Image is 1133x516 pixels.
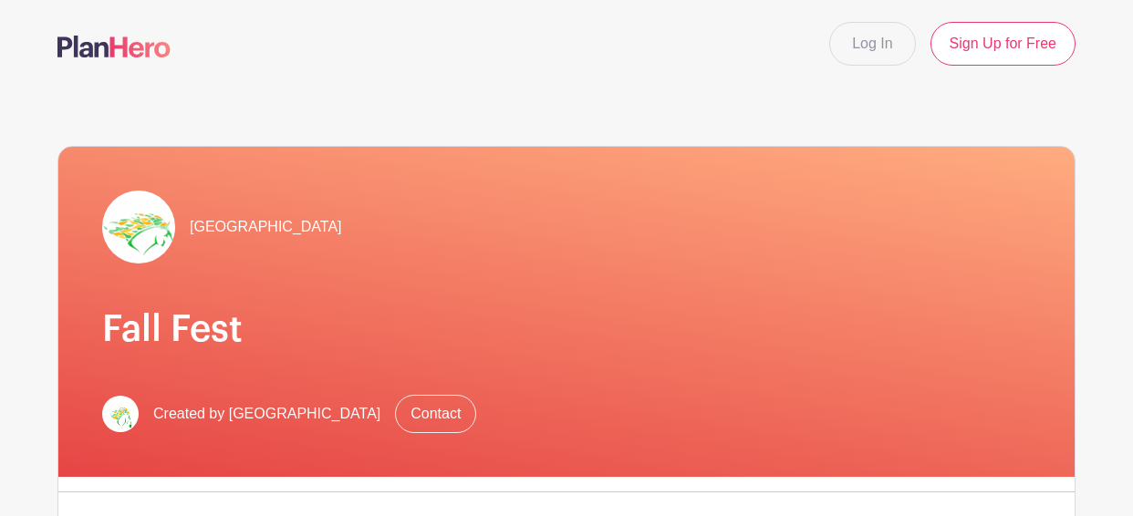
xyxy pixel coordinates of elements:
[153,403,380,425] span: Created by [GEOGRAPHIC_DATA]
[395,395,476,433] a: Contact
[102,191,175,263] img: Screen%20Shot%202023-09-28%20at%203.51.11%20PM.png
[190,216,342,238] span: [GEOGRAPHIC_DATA]
[930,22,1076,66] a: Sign Up for Free
[829,22,915,66] a: Log In
[102,396,139,432] img: Screen%20Shot%202023-09-28%20at%203.51.11%20PM.png
[102,307,1031,351] h1: Fall Fest
[57,36,171,57] img: logo-507f7623f17ff9eddc593b1ce0a138ce2505c220e1c5a4e2b4648c50719b7d32.svg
